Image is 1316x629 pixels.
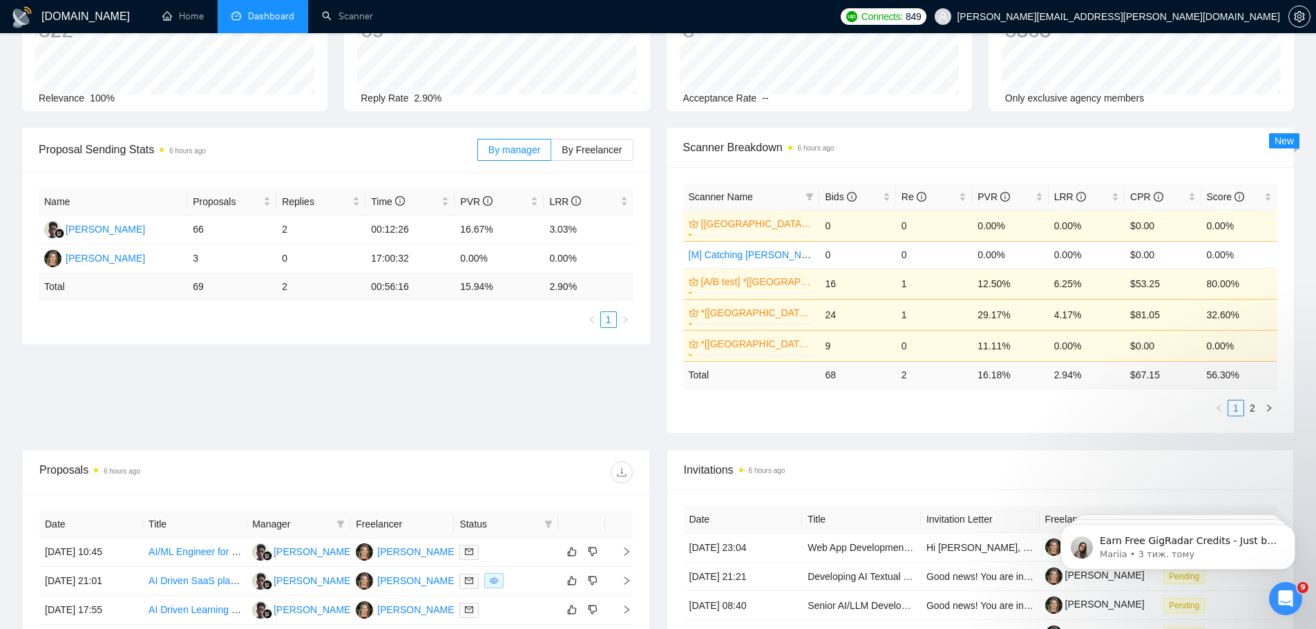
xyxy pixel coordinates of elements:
[276,273,365,300] td: 2
[455,244,544,273] td: 0.00%
[1125,268,1201,299] td: $53.25
[1125,361,1201,388] td: $ 67.15
[684,461,1277,478] span: Invitations
[584,311,600,328] button: left
[39,273,187,300] td: Total
[282,194,350,209] span: Replies
[564,572,580,589] button: like
[276,188,365,215] th: Replies
[617,311,633,328] li: Next Page
[600,311,617,328] li: 1
[564,601,580,618] button: like
[802,533,921,562] td: Web App Development for Veteran Health & Resources Hub
[972,330,1048,361] td: 11.11%
[1288,11,1310,22] a: setting
[972,210,1048,241] td: 0.00%
[544,273,633,300] td: 2.90 %
[1045,597,1062,614] img: c1jAVRRm5OWtzINurvG_n1C4sHLEK6PX3YosBnI2IZBEJRv5XQ2vaVIXksxUv1o8gt
[187,188,276,215] th: Proposals
[802,562,921,591] td: Developing AI Textual Tools for Debt Agreements
[1244,400,1261,416] li: 2
[39,567,143,596] td: [DATE] 21:01
[701,305,812,320] a: *[[GEOGRAPHIC_DATA]] AI & Machine Learning Software
[162,10,204,22] a: homeHome
[588,575,598,586] span: dislike
[1234,192,1244,202] span: info-circle
[459,516,538,532] span: Status
[802,506,921,533] th: Title
[377,602,457,617] div: [PERSON_NAME]
[1201,210,1277,241] td: 0.00%
[365,215,455,244] td: 00:12:26
[896,268,972,299] td: 1
[689,339,698,349] span: crown
[808,571,1017,582] a: Developing AI Textual Tools for Debt Agreements
[365,244,455,273] td: 17:00:32
[1076,192,1086,202] span: info-circle
[263,580,272,590] img: gigradar-bm.png
[104,467,140,475] time: 6 hours ago
[683,361,820,388] td: Total
[808,542,1065,553] a: Web App Development for Veteran Health & Resources Hub
[584,601,601,618] button: dislike
[896,241,972,268] td: 0
[169,147,206,155] time: 6 hours ago
[542,514,555,534] span: filter
[274,602,353,617] div: [PERSON_NAME]
[684,506,803,533] th: Date
[187,215,276,244] td: 66
[356,574,457,586] a: IM[PERSON_NAME]
[1201,299,1277,330] td: 32.60%
[193,194,260,209] span: Proposals
[972,241,1048,268] td: 0.00%
[149,575,300,586] a: AI Driven SaaS platform - Proptech
[846,11,857,22] img: upwork-logo.png
[143,596,247,625] td: AI Driven Learning Management System Development
[231,11,241,21] span: dashboard
[334,514,347,534] span: filter
[39,461,336,483] div: Proposals
[252,601,269,619] img: AK
[562,144,622,155] span: By Freelancer
[819,361,895,388] td: 68
[684,562,803,591] td: [DATE] 21:21
[414,93,442,104] span: 2.90%
[149,604,383,615] a: AI Driven Learning Management System Development
[365,273,455,300] td: 00:56:16
[1049,210,1125,241] td: 0.00%
[248,10,294,22] span: Dashboard
[798,144,835,152] time: 6 hours ago
[1211,400,1228,416] li: Previous Page
[1049,330,1125,361] td: 0.00%
[143,538,247,567] td: AI/ML Engineer for LLM Chatbot with RAG Capabilities
[567,604,577,615] span: like
[896,330,972,361] td: 0
[584,543,601,560] button: dislike
[1201,330,1277,361] td: 0.00%
[252,545,353,557] a: AK[PERSON_NAME]
[689,191,753,202] span: Scanner Name
[917,192,926,202] span: info-circle
[252,572,269,590] img: AK
[66,251,145,266] div: [PERSON_NAME]
[1049,241,1125,268] td: 0.00%
[356,601,373,619] img: IM
[1201,361,1277,388] td: 56.30 %
[377,573,457,588] div: [PERSON_NAME]
[921,506,1040,533] th: Invitation Letter
[276,244,365,273] td: 0
[1245,400,1260,416] a: 2
[584,572,601,589] button: dislike
[567,575,577,586] span: like
[601,312,616,327] a: 1
[567,546,577,557] span: like
[322,10,373,22] a: searchScanner
[689,219,698,229] span: crown
[819,330,895,361] td: 9
[39,188,187,215] th: Name
[143,567,247,596] td: AI Driven SaaS platform - Proptech
[1297,582,1308,593] span: 9
[44,223,145,234] a: AK[PERSON_NAME]
[1228,400,1243,416] a: 1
